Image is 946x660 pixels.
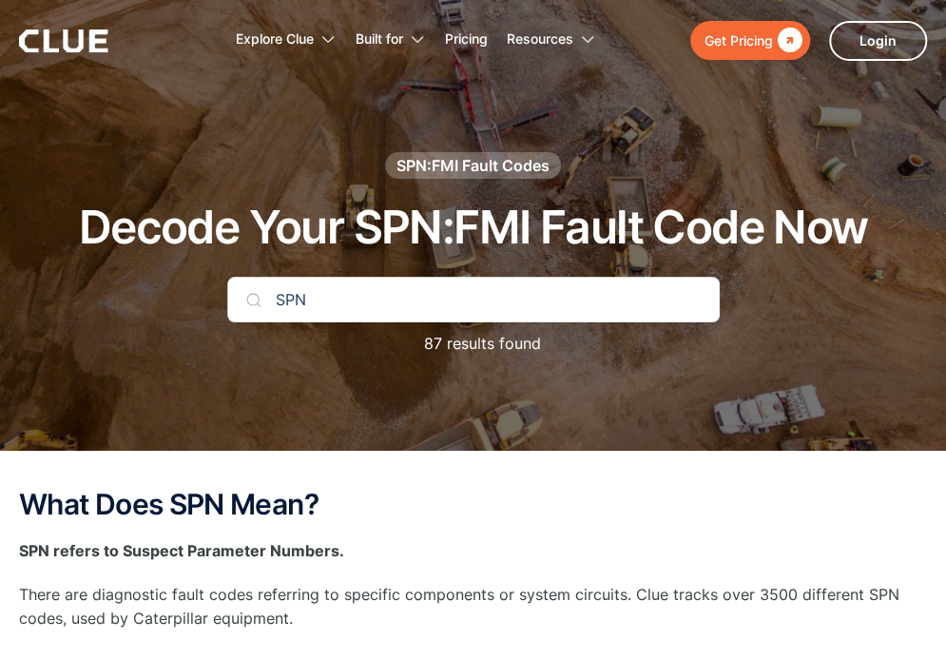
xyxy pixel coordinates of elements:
[507,10,596,69] div: Resources
[705,29,773,52] div: Get Pricing
[79,203,868,253] h1: Decode Your SPN:FMI Fault Code Now
[236,10,314,69] div: Explore Clue
[19,541,344,560] strong: SPN refers to Suspect Parameter Numbers.
[227,277,720,322] input: Search Your Code...
[396,155,550,176] div: SPN:FMI Fault Codes
[405,332,541,356] p: 87 results found
[19,489,927,520] h2: What Does SPN Mean?
[356,10,403,69] div: Built for
[19,583,927,631] p: There are diagnostic fault codes referring to specific components or system circuits. Clue tracks...
[236,10,337,69] div: Explore Clue
[356,10,426,69] div: Built for
[773,29,802,52] div: 
[445,10,488,69] a: Pricing
[507,10,573,69] div: Resources
[690,21,810,60] a: Get Pricing
[829,21,927,61] a: Login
